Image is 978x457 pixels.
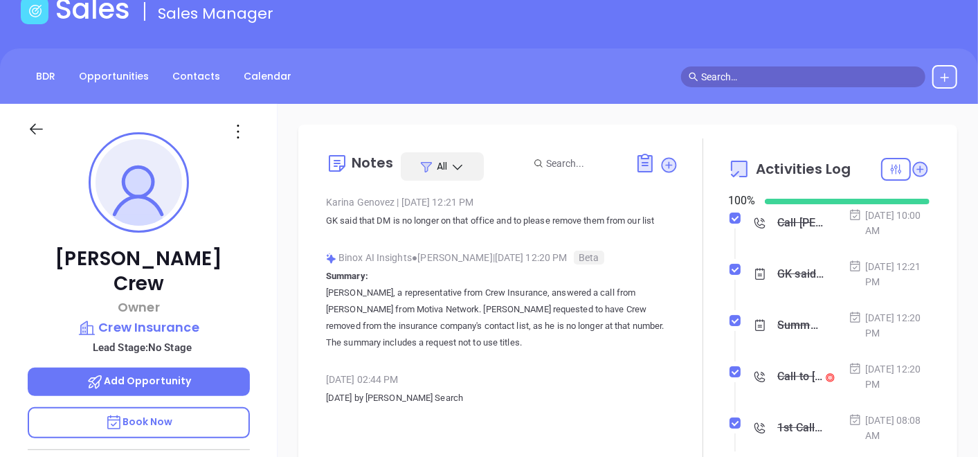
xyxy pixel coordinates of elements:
[164,65,228,88] a: Contacts
[71,65,157,88] a: Opportunities
[689,72,698,82] span: search
[28,318,250,337] a: Crew Insurance
[326,369,678,390] div: [DATE] 02:44 PM
[777,264,824,285] div: GK said that DM is no longer on that office and to please remove them from our list
[849,310,930,341] div: [DATE] 12:20 PM
[574,251,604,265] span: Beta
[728,192,748,209] div: 100 %
[397,197,399,208] span: |
[701,69,918,84] input: Search…
[849,361,930,392] div: [DATE] 12:20 PM
[777,366,824,387] div: Call to [PERSON_NAME]
[96,139,182,226] img: profile-user
[756,162,851,176] span: Activities Log
[412,252,418,263] span: ●
[28,298,250,316] p: Owner
[105,415,173,429] span: Book Now
[849,259,930,289] div: [DATE] 12:21 PM
[87,374,192,388] span: Add Opportunity
[28,65,64,88] a: BDR
[158,3,273,24] span: Sales Manager
[326,271,368,281] b: Summary:
[28,247,250,296] p: [PERSON_NAME] Crew
[849,208,930,238] div: [DATE] 10:00 AM
[326,213,678,229] p: GK said that DM is no longer on that office and to please remove them from our list
[849,413,930,443] div: [DATE] 08:08 AM
[777,315,824,336] div: Summary: [PERSON_NAME], a representative from Crew Insurance, answered a call from Karina from Mo...
[546,156,619,171] input: Search...
[437,159,447,173] span: All
[326,285,678,351] p: [PERSON_NAME], a representative from Crew Insurance, answered a call from [PERSON_NAME] from Moti...
[326,253,336,264] img: svg%3e
[35,339,250,357] p: Lead Stage: No Stage
[777,213,824,233] div: Call [PERSON_NAME] to follow up
[352,156,394,170] div: Notes
[326,247,678,268] div: Binox AI Insights [PERSON_NAME] | [DATE] 12:20 PM
[235,65,300,88] a: Calendar
[326,390,678,406] p: [DATE] by [PERSON_NAME] Search
[326,192,678,213] div: Karina Genovez [DATE] 12:21 PM
[777,418,824,438] div: 1st Call - NC Insurance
